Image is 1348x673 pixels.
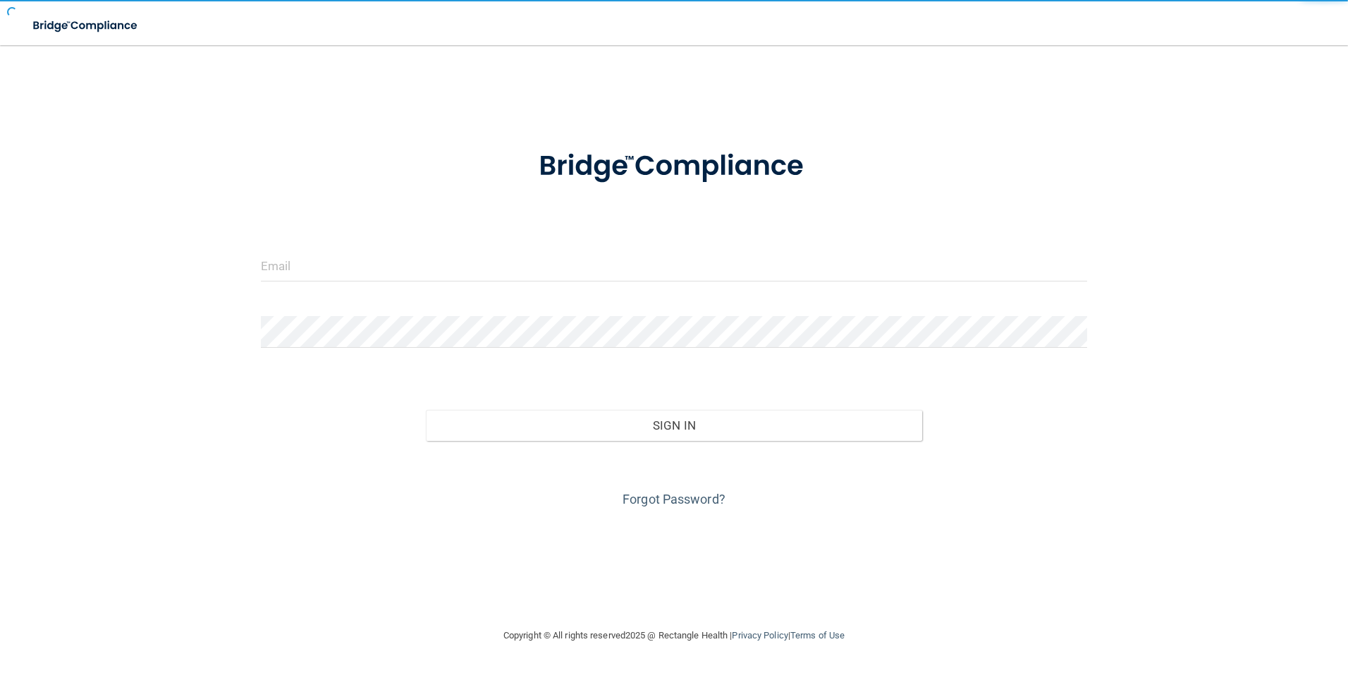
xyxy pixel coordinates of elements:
img: bridge_compliance_login_screen.278c3ca4.svg [510,130,838,203]
a: Terms of Use [790,630,845,641]
button: Sign In [426,410,922,441]
img: bridge_compliance_login_screen.278c3ca4.svg [21,11,151,40]
div: Copyright © All rights reserved 2025 @ Rectangle Health | | [417,613,931,658]
input: Email [261,250,1088,281]
a: Privacy Policy [732,630,788,641]
a: Forgot Password? [623,492,725,507]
